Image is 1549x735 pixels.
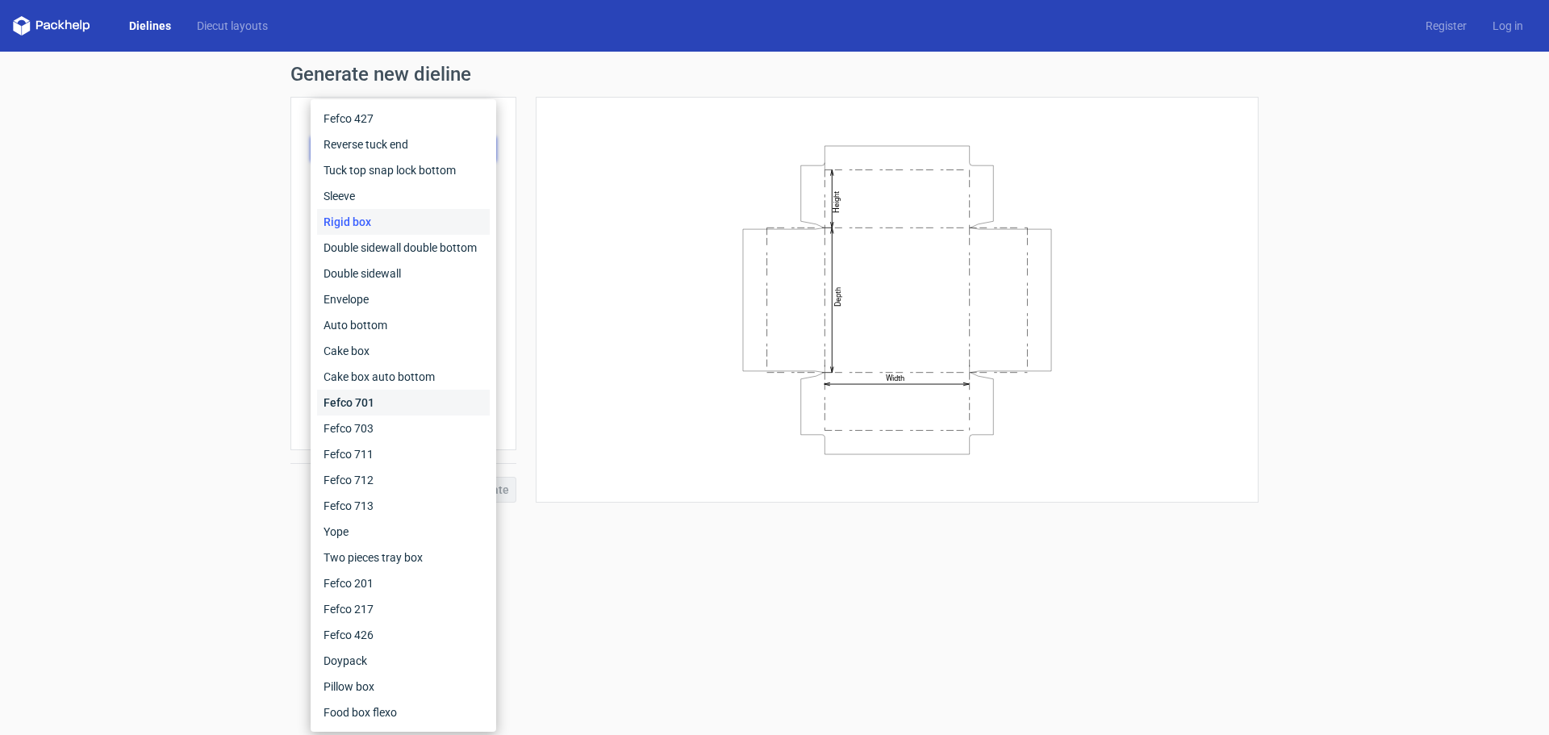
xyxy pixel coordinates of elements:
div: Food box flexo [317,700,490,725]
div: Fefco 701 [317,390,490,416]
div: Doypack [317,648,490,674]
div: Reverse tuck end [317,132,490,157]
div: Fefco 713 [317,493,490,519]
div: Rigid box [317,209,490,235]
div: Cake box auto bottom [317,364,490,390]
div: Yope [317,519,490,545]
a: Register [1413,18,1480,34]
div: Fefco 703 [317,416,490,441]
text: Width [886,374,904,382]
div: Two pieces tray box [317,545,490,570]
text: Depth [833,286,842,306]
div: Fefco 426 [317,622,490,648]
div: Fefco 712 [317,467,490,493]
div: Fefco 201 [317,570,490,596]
div: Double sidewall [317,261,490,286]
div: Fefco 711 [317,441,490,467]
div: Fefco 217 [317,596,490,622]
a: Dielines [116,18,184,34]
div: Envelope [317,286,490,312]
div: Sleeve [317,183,490,209]
div: Double sidewall double bottom [317,235,490,261]
a: Diecut layouts [184,18,281,34]
a: Log in [1480,18,1536,34]
div: Fefco 427 [317,106,490,132]
h1: Generate new dieline [290,65,1259,84]
div: Tuck top snap lock bottom [317,157,490,183]
div: Pillow box [317,674,490,700]
div: Auto bottom [317,312,490,338]
div: Cake box [317,338,490,364]
text: Height [832,190,841,212]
